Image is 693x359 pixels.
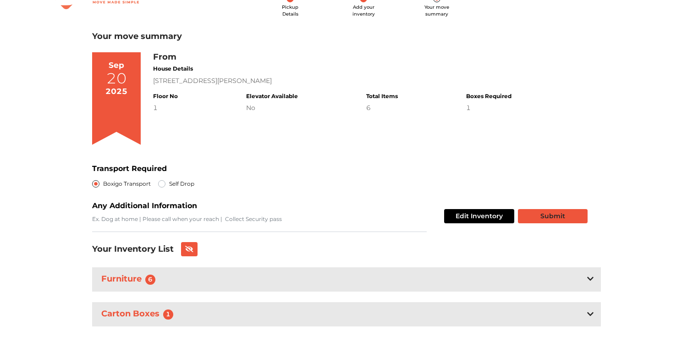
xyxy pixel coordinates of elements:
label: Self Drop [169,178,194,189]
span: Your move summary [424,4,449,17]
h3: Your move summary [92,32,601,42]
button: Edit Inventory [444,209,514,223]
div: Sep [109,60,124,72]
div: 2025 [105,86,127,98]
h4: Boxes Required [466,93,511,99]
h4: House Details [153,66,511,72]
span: 1 [163,309,173,320]
h4: Elevator Available [246,93,298,99]
label: Boxigo Transport [103,178,151,189]
b: Transport Required [92,164,167,173]
div: 6 [366,103,398,113]
div: No [246,103,298,113]
span: Pickup Details [282,4,298,17]
span: 6 [145,275,155,285]
div: 1 [153,103,178,113]
div: [STREET_ADDRESS][PERSON_NAME] [153,76,511,86]
h4: Total Items [366,93,398,99]
h3: Furniture [99,272,161,287]
h3: Carton Boxes [99,307,179,321]
div: 20 [106,71,126,86]
button: Submit [518,209,588,223]
h4: Floor No [153,93,178,99]
b: Any Additional Information [92,201,197,210]
span: Add your inventory [352,4,375,17]
h3: Your Inventory List [92,244,174,254]
h3: From [153,52,511,62]
div: 1 [466,103,511,113]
